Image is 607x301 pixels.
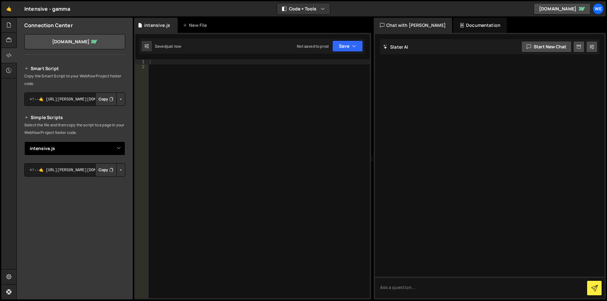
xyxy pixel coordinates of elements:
div: Saved [155,44,181,49]
div: Button group with nested dropdown [95,93,125,106]
button: Copy [95,93,117,106]
button: Copy [95,163,117,177]
button: Save [332,40,363,52]
p: Select the file and then copy the script to a page in your Webflow Project footer code. [24,121,125,136]
h2: Smart Script [24,65,125,72]
div: Documentation [453,18,507,33]
a: [DOMAIN_NAME] [24,34,125,49]
button: Start new chat [521,41,572,52]
button: Code + Tools [277,3,330,15]
div: just now [166,44,181,49]
div: intensive.js [144,22,170,28]
div: Button group with nested dropdown [95,163,125,177]
div: New File [183,22,209,28]
textarea: <!--🤙 [URL][PERSON_NAME][DOMAIN_NAME]> <script>document.addEventListener("DOMContentLoaded", func... [24,163,125,177]
a: [DOMAIN_NAME] [534,3,591,15]
div: Intensive - gamma [24,5,70,13]
p: Copy the Smart Script to your Webflow Project footer code. [24,72,125,87]
textarea: <!--🤙 [URL][PERSON_NAME][DOMAIN_NAME]> <script>document.addEventListener("DOMContentLoaded", func... [24,93,125,106]
h2: Slater AI [383,44,408,50]
h2: Simple Scripts [24,114,125,121]
div: 1 [135,59,149,64]
a: we [592,3,604,15]
iframe: YouTube video player [24,187,126,244]
div: 2 [135,64,149,69]
div: Not saved to prod [297,44,328,49]
div: Chat with [PERSON_NAME] [374,18,452,33]
a: 🤙 [1,1,17,16]
h2: Connection Center [24,22,73,29]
